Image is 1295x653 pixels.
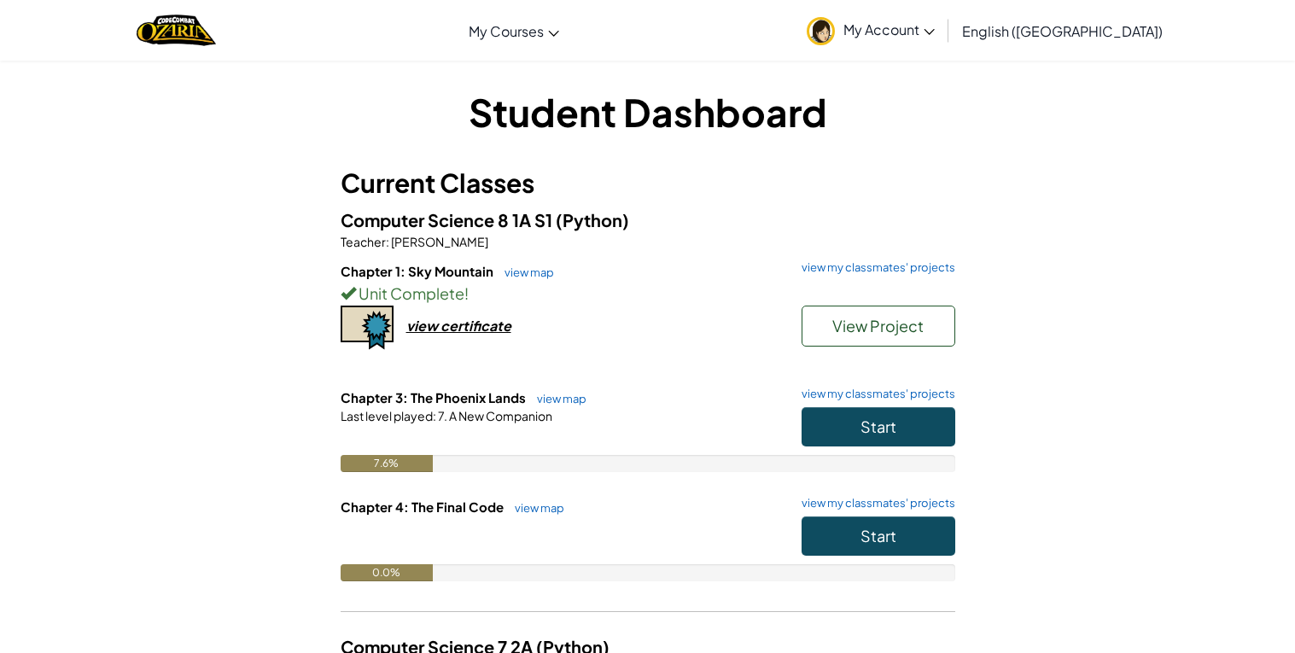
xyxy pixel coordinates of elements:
[793,388,955,399] a: view my classmates' projects
[807,17,835,45] img: avatar
[356,283,464,303] span: Unit Complete
[460,8,568,54] a: My Courses
[341,263,496,279] span: Chapter 1: Sky Mountain
[341,306,394,350] img: certificate-icon.png
[528,392,586,405] a: view map
[496,265,554,279] a: view map
[341,455,433,472] div: 7.6%
[860,417,896,436] span: Start
[802,306,955,347] button: View Project
[843,20,935,38] span: My Account
[341,498,506,515] span: Chapter 4: The Final Code
[793,262,955,273] a: view my classmates' projects
[341,317,511,335] a: view certificate
[802,407,955,446] button: Start
[341,408,433,423] span: Last level played
[556,209,629,230] span: (Python)
[860,526,896,545] span: Start
[341,564,433,581] div: 0.0%
[386,234,389,249] span: :
[341,164,955,202] h3: Current Classes
[137,13,216,48] img: Home
[802,516,955,556] button: Start
[832,316,924,335] span: View Project
[341,209,556,230] span: Computer Science 8 1A S1
[436,408,447,423] span: 7.
[137,13,216,48] a: Ozaria by CodeCombat logo
[447,408,552,423] span: A New Companion
[341,85,955,138] h1: Student Dashboard
[962,22,1163,40] span: English ([GEOGRAPHIC_DATA])
[506,501,564,515] a: view map
[954,8,1171,54] a: English ([GEOGRAPHIC_DATA])
[341,234,386,249] span: Teacher
[433,408,436,423] span: :
[406,317,511,335] div: view certificate
[464,283,469,303] span: !
[389,234,488,249] span: [PERSON_NAME]
[798,3,943,57] a: My Account
[469,22,544,40] span: My Courses
[341,389,528,405] span: Chapter 3: The Phoenix Lands
[793,498,955,509] a: view my classmates' projects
